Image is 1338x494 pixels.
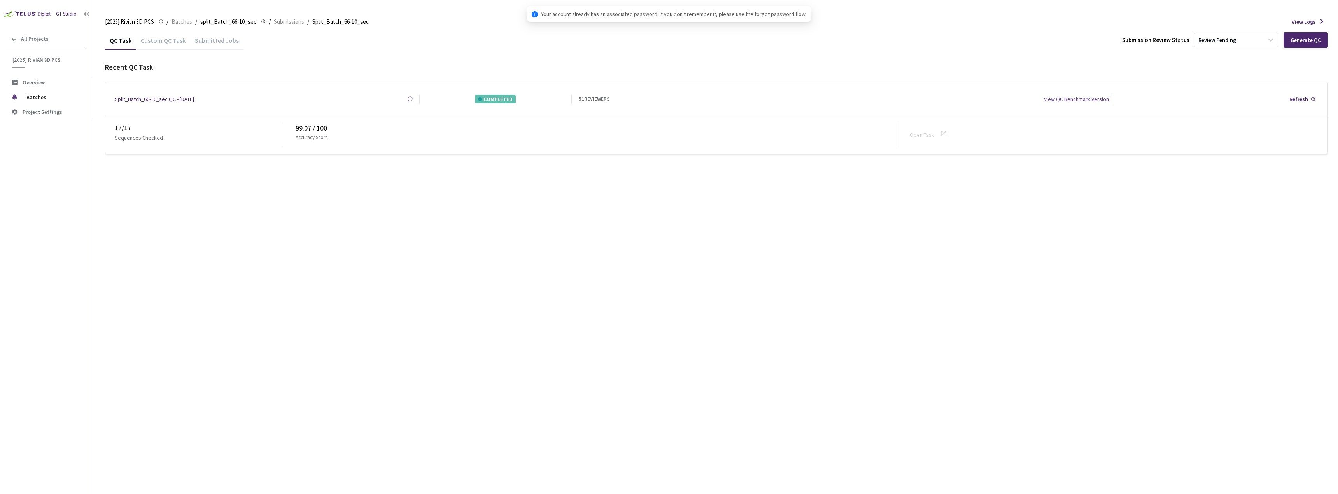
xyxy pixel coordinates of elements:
li: / [269,17,271,26]
li: / [166,17,168,26]
div: COMPLETED [475,95,516,103]
div: GT Studio [56,10,77,18]
div: Review Pending [1198,37,1236,44]
span: [2025] Rivian 3D PCS [105,17,154,26]
span: Batches [172,17,192,26]
a: Open Task [910,131,934,138]
a: Split_Batch_66-10_sec QC - [DATE] [115,95,194,103]
span: Your account already has an associated password. If you don't remember it, please use the forgot ... [541,10,806,18]
span: Overview [23,79,45,86]
span: View Logs [1292,17,1316,26]
div: Generate QC [1291,37,1321,43]
div: Custom QC Task [136,37,190,50]
div: Submission Review Status [1122,35,1189,45]
a: Submissions [272,17,306,26]
span: Submissions [274,17,304,26]
div: 99.07 / 100 [296,123,897,134]
a: Batches [170,17,194,26]
span: info-circle [532,11,538,17]
div: 51 REVIEWERS [579,95,609,103]
p: Sequences Checked [115,133,163,142]
li: / [195,17,197,26]
div: Refresh [1289,95,1308,103]
span: split_Batch_66-10_sec [200,17,256,26]
li: / [307,17,309,26]
div: View QC Benchmark Version [1044,95,1109,103]
span: Split_Batch_66-10_sec [312,17,369,26]
div: Recent QC Task [105,62,1328,73]
span: All Projects [21,36,49,42]
span: [2025] Rivian 3D PCS [12,57,82,63]
span: Batches [26,89,80,105]
p: Accuracy Score [296,134,327,141]
div: 17 / 17 [115,122,283,133]
div: Submitted Jobs [190,37,243,50]
span: Project Settings [23,108,62,115]
div: QC Task [105,37,136,50]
